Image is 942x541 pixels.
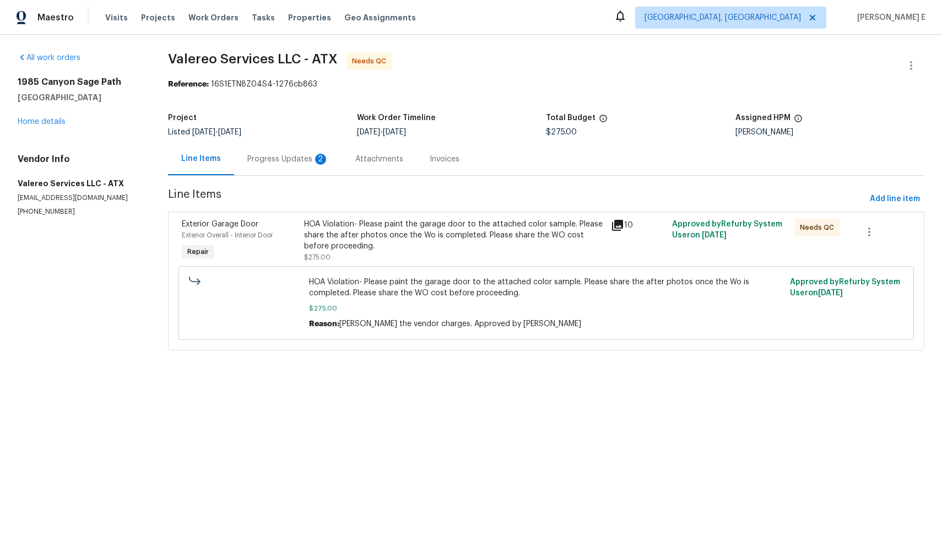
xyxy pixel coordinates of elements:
div: Attachments [355,154,403,165]
span: [PERSON_NAME] the vendor charges. Approved by [PERSON_NAME] [339,320,581,328]
span: Listed [168,128,241,136]
span: [PERSON_NAME] E [853,12,925,23]
span: $275.00 [304,254,331,261]
span: [DATE] [383,128,406,136]
div: 2 [315,154,326,165]
div: Invoices [430,154,459,165]
div: 16S1ETN8Z04S4-1276cb863 [168,79,924,90]
span: Visits [105,12,128,23]
span: - [357,128,406,136]
span: Exterior Garage Door [182,220,258,228]
span: [DATE] [218,128,241,136]
h5: [GEOGRAPHIC_DATA] [18,92,142,103]
span: $275.00 [309,303,783,314]
span: $275.00 [546,128,577,136]
div: Progress Updates [247,154,329,165]
span: Reason: [309,320,339,328]
a: All work orders [18,54,80,62]
span: [DATE] [702,231,727,239]
span: Approved by Refurby System User on [672,220,782,239]
a: Home details [18,118,66,126]
span: Repair [183,246,213,257]
span: Geo Assignments [344,12,416,23]
h5: Valereo Services LLC - ATX [18,178,142,189]
h5: Work Order Timeline [357,114,436,122]
p: [EMAIL_ADDRESS][DOMAIN_NAME] [18,193,142,203]
span: Approved by Refurby System User on [790,278,900,297]
b: Reference: [168,80,209,88]
span: Maestro [37,12,74,23]
div: 10 [611,219,665,232]
div: [PERSON_NAME] [735,128,924,136]
span: Line Items [168,189,865,209]
h5: Total Budget [546,114,595,122]
span: The total cost of line items that have been proposed by Opendoor. This sum includes line items th... [599,114,608,128]
div: Line Items [181,153,221,164]
h2: 1985 Canyon Sage Path [18,77,142,88]
span: Needs QC [800,222,838,233]
span: - [192,128,241,136]
p: [PHONE_NUMBER] [18,207,142,217]
span: HOA Violation- Please paint the garage door to the attached color sample. Please share the after ... [309,277,783,299]
button: Add line item [865,189,924,209]
span: [DATE] [192,128,215,136]
span: Valereo Services LLC - ATX [168,52,338,66]
h4: Vendor Info [18,154,142,165]
span: Needs QC [352,56,391,67]
span: Work Orders [188,12,239,23]
div: HOA Violation- Please paint the garage door to the attached color sample. Please share the after ... [304,219,604,252]
span: Exterior Overall - Interior Door [182,232,273,239]
span: [DATE] [357,128,380,136]
span: Add line item [870,192,920,206]
span: Projects [141,12,175,23]
span: [GEOGRAPHIC_DATA], [GEOGRAPHIC_DATA] [645,12,801,23]
span: The hpm assigned to this work order. [794,114,803,128]
h5: Project [168,114,197,122]
span: Properties [288,12,331,23]
span: [DATE] [818,289,843,297]
span: Tasks [252,14,275,21]
h5: Assigned HPM [735,114,791,122]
